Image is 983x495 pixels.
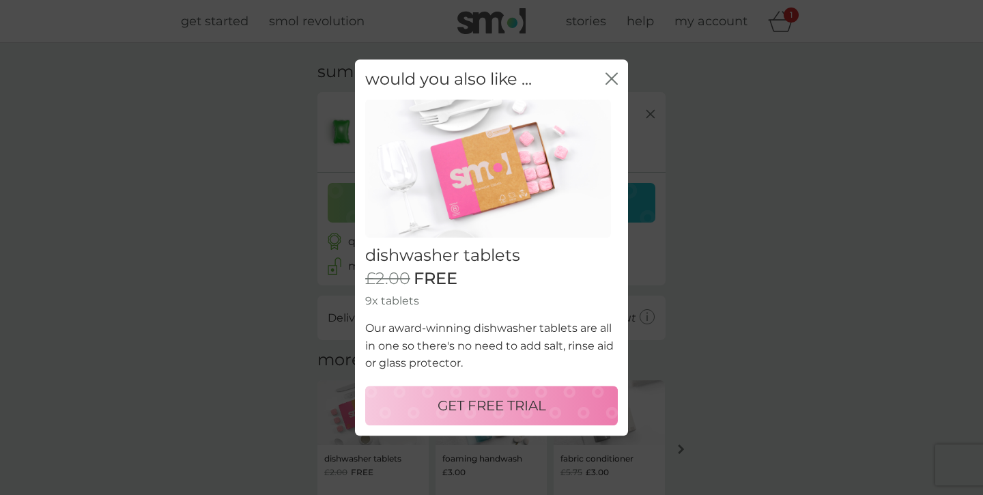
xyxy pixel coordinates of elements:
[365,246,618,266] h2: dishwasher tablets
[438,395,546,416] p: GET FREE TRIAL
[414,269,457,289] span: FREE
[365,292,618,310] p: 9x tablets
[365,386,618,425] button: GET FREE TRIAL
[606,72,618,87] button: close
[365,70,532,89] h2: would you also like ...
[365,269,410,289] span: £2.00
[365,320,618,372] p: Our award-winning dishwasher tablets are all in one so there's no need to add salt, rinse aid or ...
